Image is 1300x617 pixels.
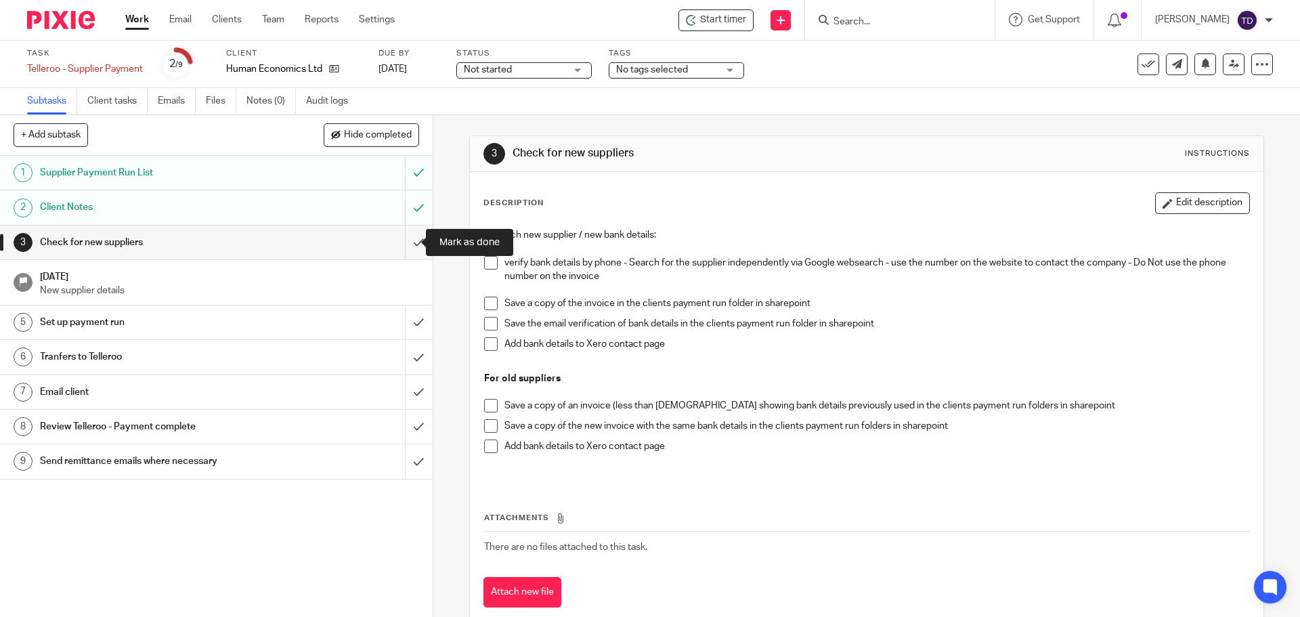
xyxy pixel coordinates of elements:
[504,297,1249,310] p: Save a copy of the invoice in the clients payment run folder in sharepoint
[27,62,143,76] div: Telleroo - Supplier Payment
[40,382,274,402] h1: Email client
[832,16,954,28] input: Search
[14,452,32,471] div: 9
[14,123,88,146] button: + Add subtask
[324,123,419,146] button: Hide completed
[14,163,32,182] div: 1
[1185,148,1250,159] div: Instructions
[344,130,412,141] span: Hide completed
[378,64,407,74] span: [DATE]
[1155,13,1230,26] p: [PERSON_NAME]
[456,48,592,59] label: Status
[504,419,1249,433] p: Save a copy of the new invoice with the same bank details in the clients payment run folders in s...
[483,198,544,209] p: Description
[40,267,419,284] h1: [DATE]
[678,9,754,31] div: Human Economics Ltd - Telleroo - Supplier Payment
[359,13,395,26] a: Settings
[504,440,1249,453] p: Add bank details to Xero contact page
[504,337,1249,351] p: Add bank details to Xero contact page
[464,65,512,75] span: Not started
[175,61,183,68] small: /9
[14,233,32,252] div: 3
[27,11,95,29] img: Pixie
[212,13,242,26] a: Clients
[40,197,274,217] h1: Client Notes
[609,48,744,59] label: Tags
[262,13,284,26] a: Team
[504,256,1249,284] p: verify bank details by phone - Search for the supplier independently via Google websearch - use t...
[169,13,192,26] a: Email
[125,13,149,26] a: Work
[40,284,419,297] p: New supplier details
[700,13,746,27] span: Start timer
[27,48,143,59] label: Task
[226,62,322,76] p: Human Economics Ltd
[378,48,439,59] label: Due by
[306,88,358,114] a: Audit logs
[14,347,32,366] div: 6
[1028,15,1080,24] span: Get Support
[616,65,688,75] span: No tags selected
[484,228,1249,242] p: For each new supplier / new bank details:
[14,313,32,332] div: 5
[1236,9,1258,31] img: svg%3E
[484,374,561,383] strong: For old suppliers
[14,417,32,436] div: 8
[513,146,896,161] h1: Check for new suppliers
[246,88,296,114] a: Notes (0)
[504,317,1249,331] p: Save the email verification of bank details in the clients payment run folder in sharepoint
[40,347,274,367] h1: Tranfers to Telleroo
[40,312,274,333] h1: Set up payment run
[483,577,561,608] button: Attach new file
[14,198,32,217] div: 2
[484,514,549,522] span: Attachments
[169,56,183,72] div: 2
[206,88,236,114] a: Files
[1155,192,1250,214] button: Edit description
[158,88,196,114] a: Emails
[305,13,339,26] a: Reports
[27,88,77,114] a: Subtasks
[14,383,32,402] div: 7
[40,163,274,183] h1: Supplier Payment Run List
[483,143,505,165] div: 3
[484,542,647,552] span: There are no files attached to this task.
[87,88,148,114] a: Client tasks
[40,232,274,253] h1: Check for new suppliers
[226,48,362,59] label: Client
[40,451,274,471] h1: Send remittance emails where necessary
[504,399,1249,412] p: Save a copy of an invoice (less than [DEMOGRAPHIC_DATA] showing bank details previously used in t...
[40,417,274,437] h1: Review Telleroo - Payment complete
